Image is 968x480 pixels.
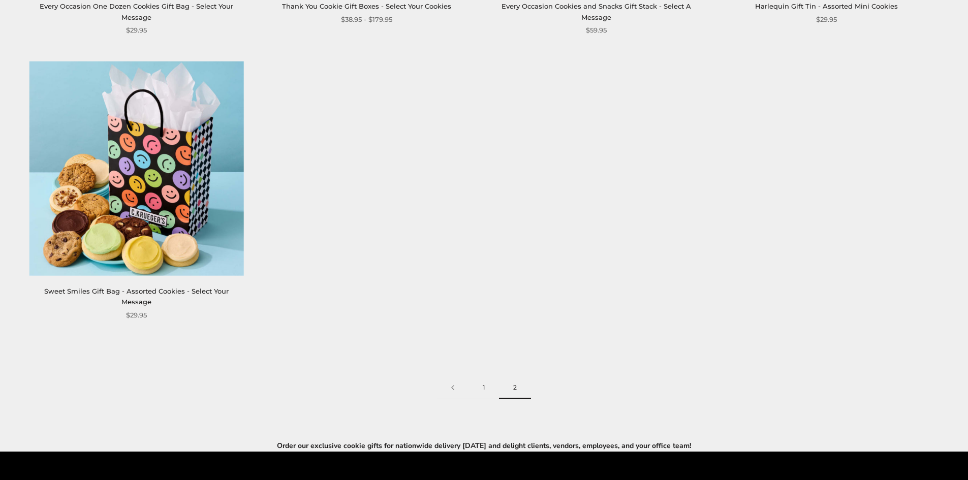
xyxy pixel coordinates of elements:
a: Every Occasion Cookies and Snacks Gift Stack - Select A Message [502,2,691,21]
a: Previous page [437,376,469,399]
img: Sweet Smiles Gift Bag - Assorted Cookies - Select Your Message [29,61,244,276]
iframe: Sign Up via Text for Offers [8,441,105,472]
span: $59.95 [586,25,607,36]
b: Order our exclusive cookie gifts for nationwide delivery [DATE] and delight clients, vendors, emp... [277,441,691,451]
span: $38.95 - $179.95 [341,14,392,25]
a: Harlequin Gift Tin - Assorted Mini Cookies [755,2,898,10]
a: 1 [469,376,499,399]
span: $29.95 [126,25,147,36]
a: Every Occasion One Dozen Cookies Gift Bag - Select Your Message [40,2,233,21]
a: Sweet Smiles Gift Bag - Assorted Cookies - Select Your Message [44,287,229,306]
a: Thank You Cookie Gift Boxes - Select Your Cookies [282,2,451,10]
span: $29.95 [816,14,837,25]
span: $29.95 [126,310,147,321]
span: 2 [499,376,531,399]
